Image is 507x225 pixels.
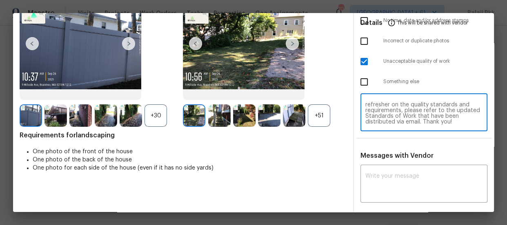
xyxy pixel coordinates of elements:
div: Incorrect or duplicate photos [354,31,494,51]
li: One photo for each side of the house (even if it has no side yards) [33,164,347,172]
span: Requirements for landscaping [20,131,347,139]
span: Something else [383,78,487,85]
img: right-chevron-button-url [286,37,299,50]
img: left-chevron-button-url [26,37,39,50]
div: +51 [308,104,330,127]
textarea: Maintenance Audit Team: Hello! Unfortunately, this Cleaning visit completed on [DATE] has been de... [365,102,483,125]
div: Unacceptable quality of work [354,51,494,72]
li: One photo of the front of the house [33,148,347,156]
div: Something else [354,72,494,92]
span: Incorrect or duplicate photos [383,37,487,44]
div: +30 [145,104,167,127]
span: Messages with Vendor [360,152,434,159]
img: right-chevron-button-url [122,37,135,50]
li: One photo of the back of the house [33,156,347,164]
span: Unacceptable quality of work [383,58,487,65]
span: This will be shared with vendor [397,13,468,33]
img: left-chevron-button-url [189,37,202,50]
